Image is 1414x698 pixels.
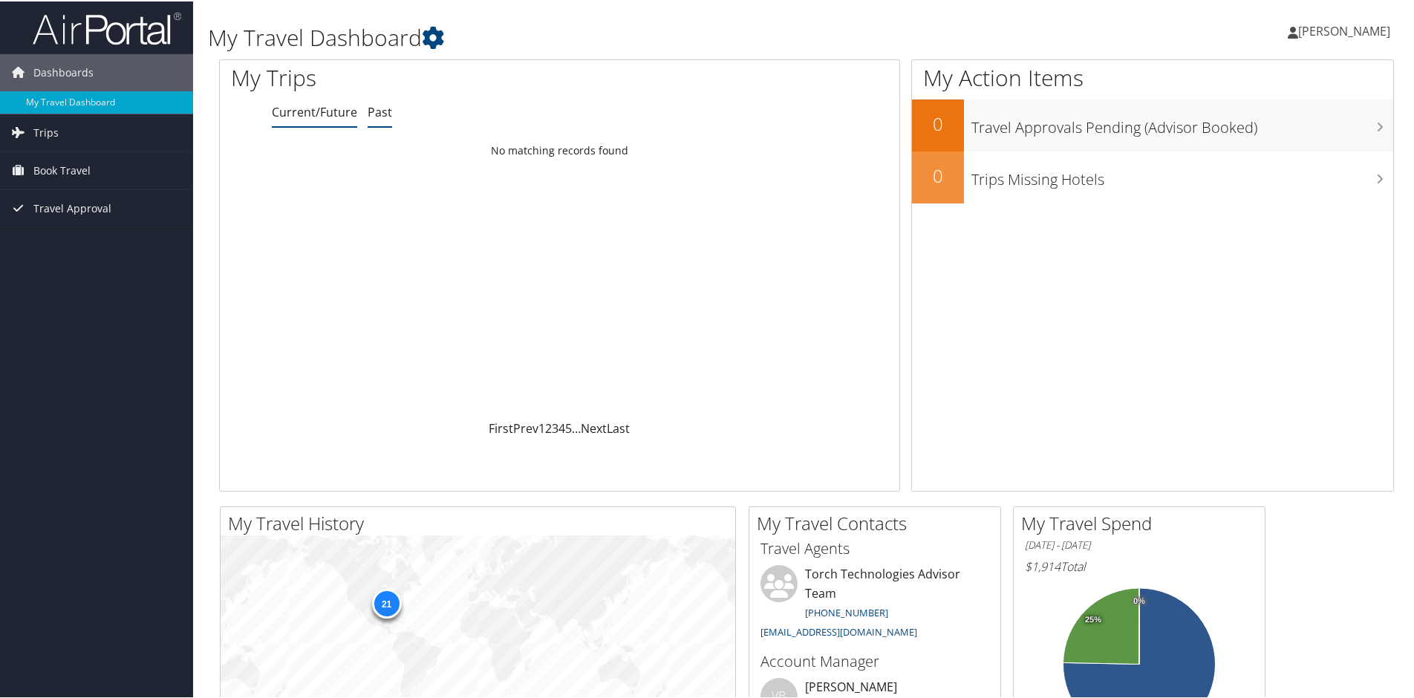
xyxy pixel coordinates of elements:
[1085,614,1101,623] tspan: 25%
[558,419,565,435] a: 4
[33,189,111,226] span: Travel Approval
[565,419,572,435] a: 5
[912,110,964,135] h2: 0
[33,53,94,90] span: Dashboards
[489,419,513,435] a: First
[208,21,1006,52] h1: My Travel Dashboard
[912,150,1393,202] a: 0Trips Missing Hotels
[33,113,59,150] span: Trips
[231,61,605,92] h1: My Trips
[760,624,917,637] a: [EMAIL_ADDRESS][DOMAIN_NAME]
[757,509,1000,535] h2: My Travel Contacts
[33,10,181,45] img: airportal-logo.png
[371,587,401,617] div: 21
[1025,557,1254,573] h6: Total
[912,61,1393,92] h1: My Action Items
[760,537,989,558] h3: Travel Agents
[607,419,630,435] a: Last
[368,102,392,119] a: Past
[220,136,899,163] td: No matching records found
[1298,22,1390,38] span: [PERSON_NAME]
[552,419,558,435] a: 3
[272,102,357,119] a: Current/Future
[1133,596,1145,604] tspan: 0%
[33,151,91,188] span: Book Travel
[538,419,545,435] a: 1
[753,564,997,643] li: Torch Technologies Advisor Team
[1288,7,1405,52] a: [PERSON_NAME]
[912,162,964,187] h2: 0
[971,160,1393,189] h3: Trips Missing Hotels
[513,419,538,435] a: Prev
[1025,557,1060,573] span: $1,914
[805,604,888,618] a: [PHONE_NUMBER]
[572,419,581,435] span: …
[581,419,607,435] a: Next
[545,419,552,435] a: 2
[971,108,1393,137] h3: Travel Approvals Pending (Advisor Booked)
[228,509,735,535] h2: My Travel History
[760,650,989,671] h3: Account Manager
[912,98,1393,150] a: 0Travel Approvals Pending (Advisor Booked)
[1021,509,1265,535] h2: My Travel Spend
[1025,537,1254,551] h6: [DATE] - [DATE]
